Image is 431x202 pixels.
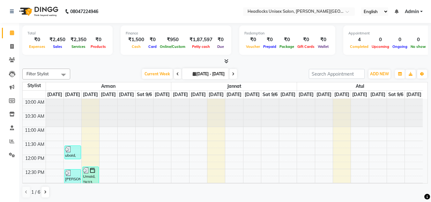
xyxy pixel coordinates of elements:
[147,36,158,43] div: ₹0
[348,31,427,36] div: Appointment
[172,91,189,99] a: September 1, 2025
[316,44,330,49] span: Wallet
[370,36,391,43] div: 0
[126,36,147,43] div: ₹1,500
[51,44,64,49] span: Sales
[369,91,387,99] a: September 5, 2025
[64,91,81,99] a: September 2, 2025
[89,44,108,49] span: Products
[24,155,46,162] div: 12:00 PM
[171,82,297,90] span: Jannat
[216,44,226,49] span: Due
[31,189,40,196] span: 1 / 6
[118,91,135,99] a: September 5, 2025
[16,3,60,20] img: logo
[351,91,368,99] a: September 4, 2025
[26,183,46,190] div: 1:00 PM
[24,169,46,176] div: 12:30 PM
[207,91,225,99] a: September 3, 2025
[244,36,262,43] div: ₹0
[262,36,278,43] div: ₹0
[244,31,330,36] div: Redemption
[26,71,49,76] span: Filter Stylist
[297,82,423,90] span: Atul
[190,44,212,49] span: Petty cash
[409,44,427,49] span: No show
[316,36,330,43] div: ₹0
[348,36,370,43] div: 4
[27,44,47,49] span: Expenses
[158,44,187,49] span: Online/Custom
[142,69,173,79] span: Current Week
[46,82,171,90] span: Arman
[333,91,351,99] a: September 3, 2025
[215,36,226,43] div: ₹0
[243,91,261,99] a: September 5, 2025
[279,91,297,99] a: September 7, 2025
[391,36,409,43] div: 0
[368,70,390,79] button: ADD NEW
[24,113,46,120] div: 10:30 AM
[405,8,419,15] span: Admin
[261,91,279,99] a: September 6, 2025
[409,36,427,43] div: 0
[82,91,99,99] a: September 3, 2025
[391,44,409,49] span: Ongoing
[65,169,81,197] div: [PERSON_NAME], TK04, 12:30 PM-01:30 PM, [DEMOGRAPHIC_DATA] hair cut,[DEMOGRAPHIC_DATA] [PERSON_NAME]
[27,36,47,43] div: ₹0
[130,44,142,49] span: Cash
[187,36,215,43] div: ₹1,87,597
[46,91,63,99] a: September 1, 2025
[153,91,171,99] a: September 7, 2025
[370,71,389,76] span: ADD NEW
[68,36,89,43] div: ₹2,350
[24,127,46,134] div: 11:00 AM
[278,36,296,43] div: ₹0
[65,146,81,159] div: ubaid, TK02, 11:40 AM-12:10 PM, [DEMOGRAPHIC_DATA] [PERSON_NAME]
[296,36,316,43] div: ₹0
[27,31,108,36] div: Total
[348,44,370,49] span: Completed
[136,91,153,99] a: September 6, 2025
[83,167,99,194] div: Umaid, TK03, 12:25 PM-01:25 PM, [DEMOGRAPHIC_DATA] hair cut,[DEMOGRAPHIC_DATA] save
[370,44,391,49] span: Upcoming
[278,44,296,49] span: Package
[24,141,46,148] div: 11:30 AM
[158,36,187,43] div: ₹950
[225,91,243,99] a: September 4, 2025
[297,91,315,99] a: September 1, 2025
[296,44,316,49] span: Gift Cards
[126,31,226,36] div: Finance
[89,36,108,43] div: ₹0
[387,91,405,99] a: September 6, 2025
[309,69,365,79] input: Search Appointment
[70,3,98,20] b: 08047224946
[405,91,423,99] a: September 7, 2025
[23,82,46,89] div: Stylist
[191,71,226,76] span: [DATE] - [DATE]
[100,91,117,99] a: September 4, 2025
[315,91,333,99] a: September 2, 2025
[70,44,87,49] span: Services
[189,91,207,99] a: September 2, 2025
[47,36,68,43] div: ₹2,450
[147,44,158,49] span: Card
[244,44,262,49] span: Voucher
[262,44,278,49] span: Prepaid
[24,99,46,106] div: 10:00 AM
